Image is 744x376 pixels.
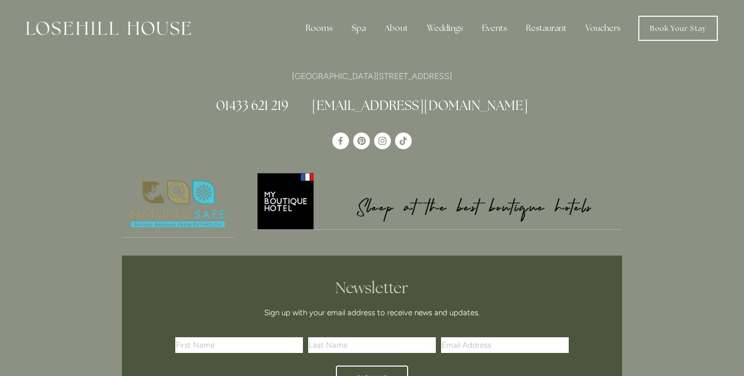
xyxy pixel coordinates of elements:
a: Vouchers [577,18,629,39]
p: [GEOGRAPHIC_DATA][STREET_ADDRESS] [122,69,622,83]
h2: Newsletter [179,279,565,297]
input: Last Name [308,337,436,353]
div: Rooms [297,18,341,39]
a: 01433 621 219 [216,97,288,114]
a: Instagram [374,132,391,149]
div: About [376,18,416,39]
div: Restaurant [517,18,575,39]
input: Email Address [441,337,569,353]
p: Sign up with your email address to receive news and updates. [179,306,565,319]
img: Losehill House [26,21,191,35]
a: [EMAIL_ADDRESS][DOMAIN_NAME] [312,97,528,114]
a: Losehill House Hotel & Spa [332,132,349,149]
input: First Name [175,337,303,353]
div: Weddings [419,18,471,39]
a: TikTok [395,132,412,149]
div: Spa [343,18,374,39]
a: Nature's Safe - Logo [122,171,234,238]
a: Pinterest [353,132,370,149]
a: My Boutique Hotel - Logo [252,171,623,230]
img: My Boutique Hotel - Logo [252,171,623,229]
img: Nature's Safe - Logo [122,171,234,237]
div: Events [474,18,515,39]
a: Book Your Stay [638,16,718,41]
